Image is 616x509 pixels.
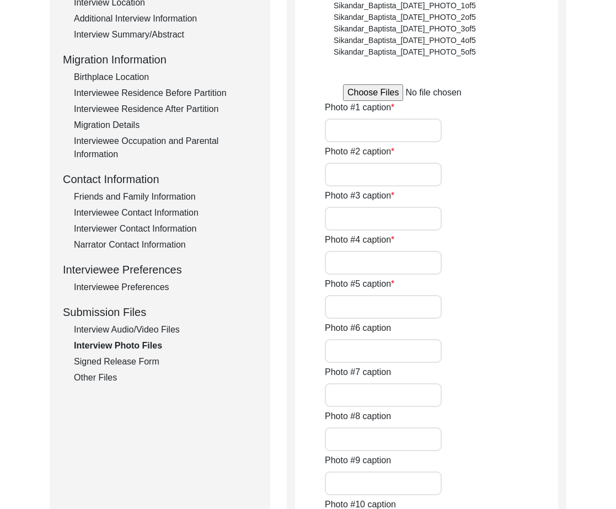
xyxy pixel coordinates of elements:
[74,323,257,336] div: Interview Audio/Video Files
[74,222,257,235] div: Interviewer Contact Information
[325,322,391,335] label: Photo #6 caption
[325,233,394,247] label: Photo #4 caption
[63,261,257,278] div: Interviewee Preferences
[325,189,394,202] label: Photo #3 caption
[74,206,257,219] div: Interviewee Contact Information
[74,238,257,251] div: Narrator Contact Information
[74,28,257,41] div: Interview Summary/Abstract
[74,355,257,368] div: Signed Release Form
[63,51,257,68] div: Migration Information
[63,171,257,187] div: Contact Information
[325,366,391,379] label: Photo #7 caption
[74,12,257,25] div: Additional Interview Information
[325,410,391,423] label: Photo #8 caption
[325,277,394,291] label: Photo #5 caption
[74,87,257,100] div: Interviewee Residence Before Partition
[325,101,394,114] label: Photo #1 caption
[325,454,391,467] label: Photo #9 caption
[74,281,257,294] div: Interviewee Preferences
[325,145,394,158] label: Photo #2 caption
[63,304,257,320] div: Submission Files
[74,71,257,84] div: Birthplace Location
[74,339,257,352] div: Interview Photo Files
[74,119,257,132] div: Migration Details
[74,190,257,203] div: Friends and Family Information
[74,103,257,116] div: Interviewee Residence After Partition
[74,135,257,161] div: Interviewee Occupation and Parental Information
[74,371,257,384] div: Other Files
